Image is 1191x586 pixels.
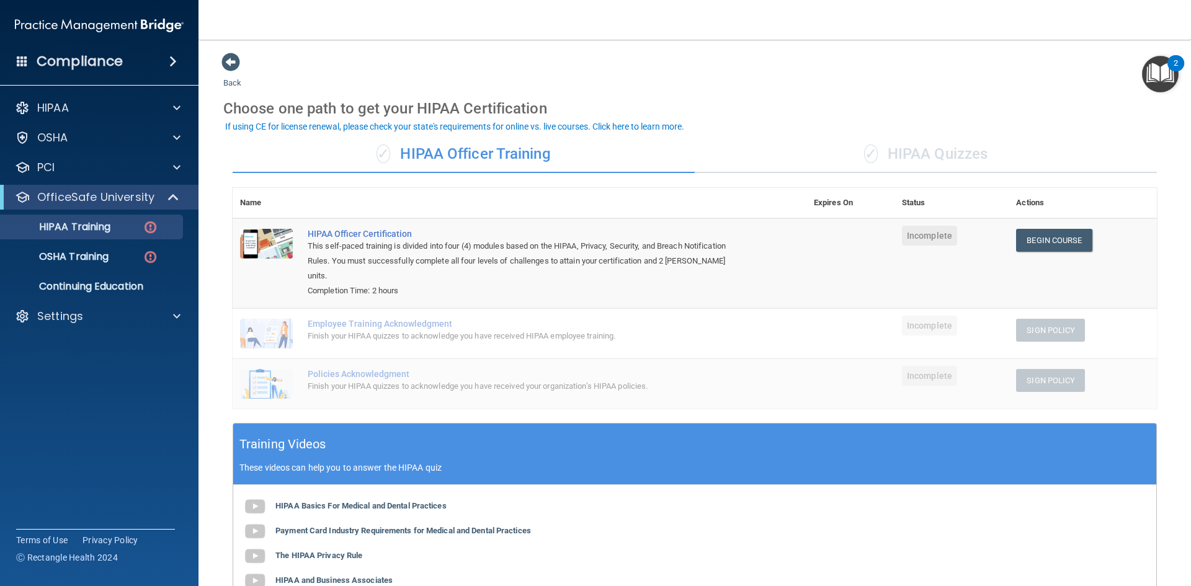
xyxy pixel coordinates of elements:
a: PCI [15,160,181,175]
img: PMB logo [15,13,184,38]
h4: Compliance [37,53,123,70]
img: gray_youtube_icon.38fcd6cc.png [243,544,267,569]
a: OSHA [15,130,181,145]
a: OfficeSafe University [15,190,180,205]
p: OSHA Training [8,251,109,263]
img: gray_youtube_icon.38fcd6cc.png [243,494,267,519]
a: Settings [15,309,181,324]
div: Employee Training Acknowledgment [308,319,744,329]
div: Completion Time: 2 hours [308,283,744,298]
div: HIPAA Quizzes [695,136,1157,173]
th: Status [894,188,1009,218]
button: Sign Policy [1016,369,1085,392]
div: This self-paced training is divided into four (4) modules based on the HIPAA, Privacy, Security, ... [308,239,744,283]
a: Privacy Policy [83,534,138,546]
div: Choose one path to get your HIPAA Certification [223,91,1166,127]
a: Back [223,63,241,87]
span: Incomplete [902,316,957,335]
span: Ⓒ Rectangle Health 2024 [16,551,118,564]
a: Terms of Use [16,534,68,546]
p: Settings [37,309,83,324]
a: HIPAA [15,100,181,115]
p: These videos can help you to answer the HIPAA quiz [239,463,1150,473]
div: Finish your HIPAA quizzes to acknowledge you have received HIPAA employee training. [308,329,744,344]
b: Payment Card Industry Requirements for Medical and Dental Practices [275,526,531,535]
h5: Training Videos [239,433,326,455]
p: PCI [37,160,55,175]
th: Expires On [806,188,894,218]
a: Begin Course [1016,229,1092,252]
p: HIPAA Training [8,221,110,233]
th: Actions [1009,188,1157,218]
button: Open Resource Center, 2 new notifications [1142,56,1179,92]
p: HIPAA [37,100,69,115]
span: ✓ [377,144,390,163]
b: HIPAA Basics For Medical and Dental Practices [275,501,447,510]
p: OfficeSafe University [37,190,154,205]
img: danger-circle.6113f641.png [143,220,158,235]
th: Name [233,188,300,218]
span: Incomplete [902,226,957,246]
span: ✓ [864,144,878,163]
button: Sign Policy [1016,319,1085,342]
b: The HIPAA Privacy Rule [275,551,362,560]
img: danger-circle.6113f641.png [143,249,158,265]
div: 2 [1174,63,1178,79]
img: gray_youtube_icon.38fcd6cc.png [243,519,267,544]
a: HIPAA Officer Certification [308,229,744,239]
div: If using CE for license renewal, please check your state's requirements for online vs. live cours... [225,122,684,131]
div: Finish your HIPAA quizzes to acknowledge you have received your organization’s HIPAA policies. [308,379,744,394]
div: Policies Acknowledgment [308,369,744,379]
p: Continuing Education [8,280,177,293]
p: OSHA [37,130,68,145]
span: Incomplete [902,366,957,386]
b: HIPAA and Business Associates [275,575,393,585]
button: If using CE for license renewal, please check your state's requirements for online vs. live cours... [223,120,686,133]
div: HIPAA Officer Training [233,136,695,173]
